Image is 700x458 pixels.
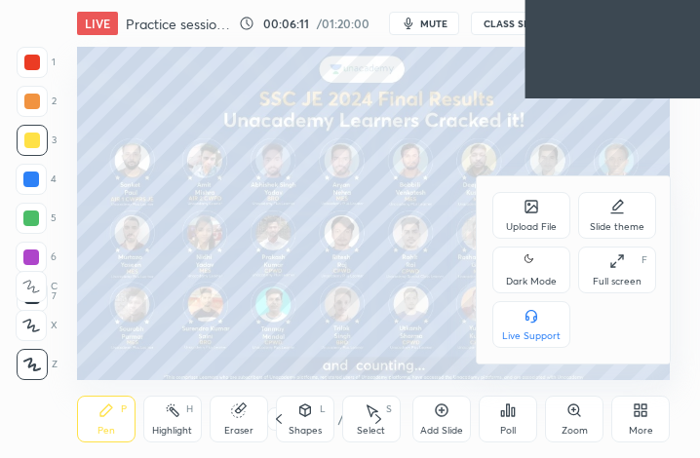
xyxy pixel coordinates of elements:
[502,331,561,341] div: Live Support
[506,222,557,232] div: Upload File
[590,222,644,232] div: Slide theme
[593,277,642,286] div: Full screen
[642,255,647,265] div: F
[506,277,557,286] div: Dark Mode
